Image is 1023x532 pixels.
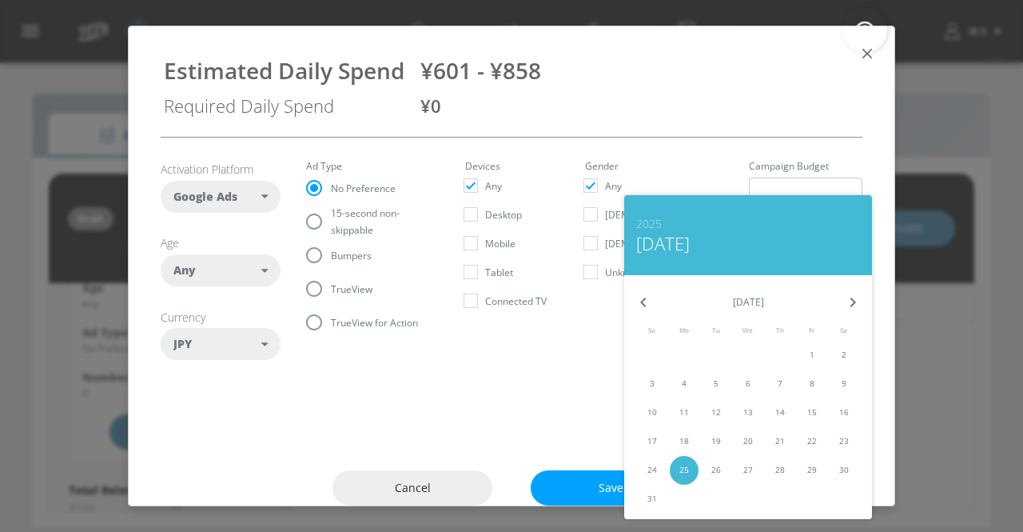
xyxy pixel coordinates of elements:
[663,294,834,310] p: [DATE]
[842,349,846,361] p: 2
[807,435,817,447] p: 22
[636,216,662,231] button: 2025
[670,398,699,427] button: 11
[766,427,794,456] button: 21
[647,464,657,476] p: 24
[734,398,762,427] button: 13
[830,370,858,398] button: 9
[830,427,858,456] button: 23
[636,231,690,255] button: [DATE]
[702,456,730,485] button: 26
[679,435,689,447] p: 18
[810,349,814,361] p: 1
[734,326,762,334] span: We
[798,427,826,456] button: 22
[810,378,814,390] p: 8
[638,485,667,514] button: 31
[734,456,762,485] button: 27
[670,427,699,456] button: 18
[734,427,762,456] button: 20
[778,378,782,390] p: 7
[734,370,762,398] button: 6
[647,435,657,447] p: 17
[702,398,730,427] button: 12
[702,326,730,334] span: Tu
[743,464,753,476] p: 27
[743,406,753,418] p: 13
[775,464,785,476] p: 28
[638,427,667,456] button: 17
[775,406,785,418] p: 14
[766,398,794,427] button: 14
[743,435,753,447] p: 20
[798,326,826,334] span: Fr
[638,326,667,334] span: Su
[766,456,794,485] button: 28
[650,378,655,390] p: 3
[839,464,849,476] p: 30
[830,456,858,485] button: 30
[807,464,817,476] p: 29
[711,406,721,418] p: 12
[746,378,750,390] p: 6
[638,370,667,398] button: 3
[647,493,657,505] p: 31
[830,326,858,334] span: Sa
[638,398,667,427] button: 10
[702,427,730,456] button: 19
[670,370,699,398] button: 4
[679,464,689,476] p: 25
[711,464,721,476] p: 26
[679,406,689,418] p: 11
[702,370,730,398] button: 5
[714,378,718,390] p: 5
[798,370,826,398] button: 8
[830,341,858,370] button: 2
[839,435,849,447] p: 23
[638,456,667,485] button: 24
[798,341,826,370] button: 1
[798,398,826,427] button: 15
[798,456,826,485] button: 29
[807,406,817,418] p: 15
[682,378,687,390] p: 4
[842,378,846,390] p: 9
[830,398,858,427] button: 16
[670,456,699,485] button: 25
[766,370,794,398] button: 7
[839,406,849,418] p: 16
[842,8,887,53] button: Open Resource Center
[711,435,721,447] p: 19
[647,406,657,418] p: 10
[766,326,794,334] span: Th
[775,435,785,447] p: 21
[670,326,699,334] span: Mo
